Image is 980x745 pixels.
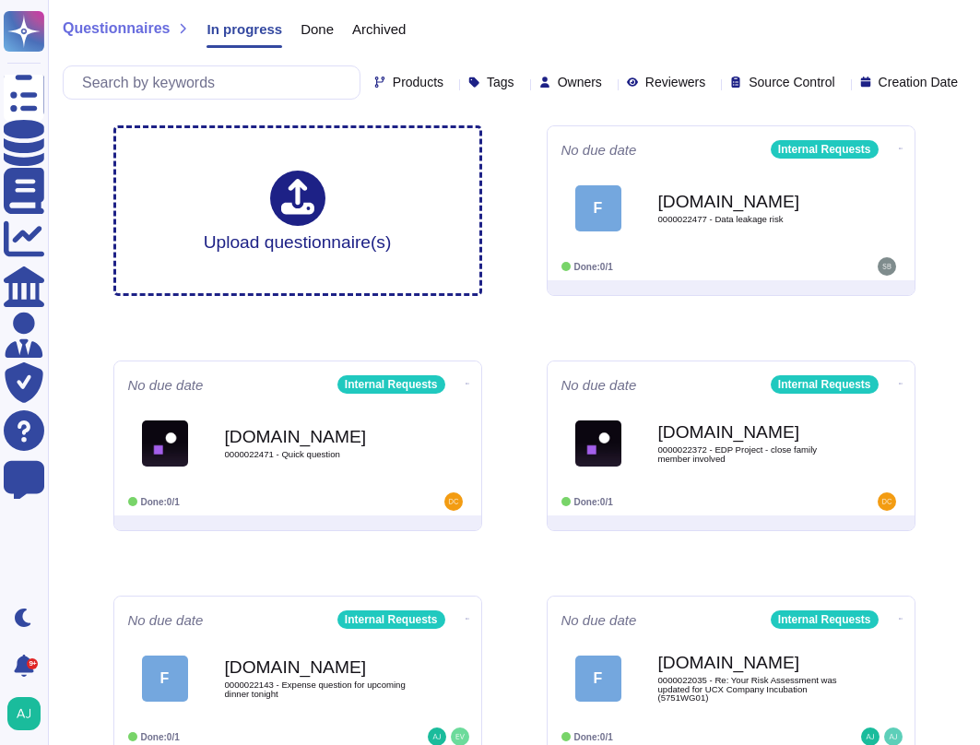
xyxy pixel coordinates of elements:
[225,680,409,698] span: 0000022143 - Expense question for upcoming dinner tonight
[204,171,392,251] div: Upload questionnaire(s)
[4,693,53,734] button: user
[27,658,38,669] div: 9+
[878,257,896,276] img: user
[658,423,843,441] b: [DOMAIN_NAME]
[141,732,180,742] span: Done: 0/1
[658,654,843,671] b: [DOMAIN_NAME]
[352,22,406,36] span: Archived
[393,76,443,89] span: Products
[561,613,637,627] span: No due date
[73,66,360,99] input: Search by keywords
[658,445,843,463] span: 0000022372 - EDP Project - close family member involved
[142,656,188,702] div: F
[444,492,463,511] img: user
[561,378,637,392] span: No due date
[225,658,409,676] b: [DOMAIN_NAME]
[487,76,514,89] span: Tags
[207,22,282,36] span: In progress
[128,613,204,627] span: No due date
[561,143,637,157] span: No due date
[658,676,843,703] span: 0000022035 - Re: Your Risk Assessment was updated for UCX Company Incubation (5751WG01)
[225,450,409,459] span: 0000022471 - Quick question
[658,215,843,224] span: 0000022477 - Data leakage risk
[301,22,334,36] span: Done
[558,76,602,89] span: Owners
[771,140,879,159] div: Internal Requests
[575,656,621,702] div: F
[771,375,879,394] div: Internal Requests
[771,610,879,629] div: Internal Requests
[142,420,188,467] img: Logo
[337,375,445,394] div: Internal Requests
[574,262,613,272] span: Done: 0/1
[749,76,834,89] span: Source Control
[575,420,621,467] img: Logo
[574,732,613,742] span: Done: 0/1
[575,185,621,231] div: F
[658,193,843,210] b: [DOMAIN_NAME]
[128,378,204,392] span: No due date
[645,76,705,89] span: Reviewers
[878,492,896,511] img: user
[63,21,170,36] span: Questionnaires
[225,428,409,445] b: [DOMAIN_NAME]
[879,76,958,89] span: Creation Date
[141,497,180,507] span: Done: 0/1
[337,610,445,629] div: Internal Requests
[574,497,613,507] span: Done: 0/1
[7,697,41,730] img: user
